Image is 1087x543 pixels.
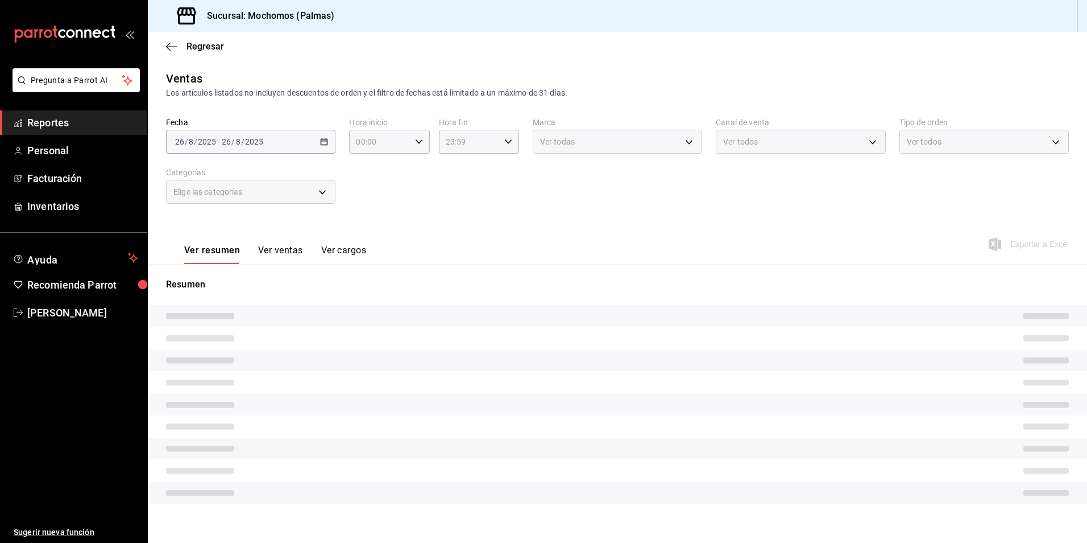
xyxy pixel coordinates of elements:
span: Reportes [27,115,138,130]
a: Pregunta a Parrot AI [8,83,140,94]
span: Personal [27,143,138,158]
span: / [241,137,244,146]
span: - [218,137,220,146]
label: Hora fin [439,118,519,126]
span: / [231,137,235,146]
span: Sugerir nueva función [14,526,138,538]
span: / [194,137,197,146]
span: Pregunta a Parrot AI [31,75,122,87]
label: Categorías [166,168,335,176]
span: Recomienda Parrot [27,277,138,293]
input: -- [221,137,231,146]
button: Ver cargos [321,245,367,264]
button: open_drawer_menu [125,30,134,39]
input: -- [188,137,194,146]
label: Tipo de orden [899,118,1069,126]
p: Resumen [166,278,1069,291]
button: Pregunta a Parrot AI [13,68,140,92]
div: Ventas [166,70,202,87]
input: -- [175,137,185,146]
label: Fecha [166,118,335,126]
span: Ver todos [723,136,758,147]
span: Elige las categorías [173,186,243,198]
span: Ver todas [540,136,575,147]
input: -- [235,137,241,146]
input: ---- [244,137,264,146]
button: Ver ventas [258,245,303,264]
button: Regresar [166,41,224,52]
label: Marca [533,118,702,126]
input: ---- [197,137,217,146]
button: Ver resumen [184,245,240,264]
div: navigation tabs [184,245,366,264]
span: Regresar [186,41,224,52]
label: Hora inicio [349,118,429,126]
span: Ver todos [907,136,941,147]
div: Los artículos listados no incluyen descuentos de orden y el filtro de fechas está limitado a un m... [166,87,1069,99]
h3: Sucursal: Mochomos (Palmas) [198,9,335,23]
label: Canal de venta [716,118,885,126]
span: Inventarios [27,199,138,214]
span: / [185,137,188,146]
span: [PERSON_NAME] [27,305,138,320]
span: Ayuda [27,251,123,265]
span: Facturación [27,171,138,186]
